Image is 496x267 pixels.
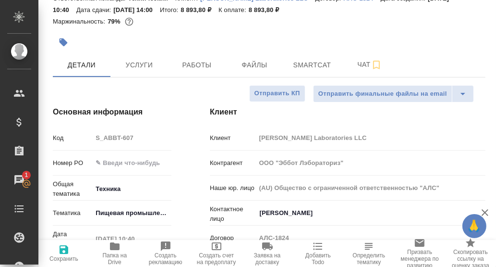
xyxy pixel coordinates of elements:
[249,6,287,13] p: 8 893,80 ₽
[313,85,474,102] div: split button
[174,59,220,71] span: Работы
[53,229,92,249] p: Дата создания
[197,252,236,266] span: Создать счет на предоплату
[53,32,74,53] button: Добавить тэг
[92,205,179,221] div: Пищевая промышленность
[289,59,335,71] span: Smartcat
[343,240,394,267] button: Определить тематику
[242,240,293,267] button: Заявка на доставку
[123,15,135,28] button: 1530.00 RUB;
[298,252,338,266] span: Добавить Todo
[53,208,92,218] p: Тематика
[53,106,171,118] h4: Основная информация
[210,133,256,143] p: Клиент
[210,204,256,224] p: Контактное лицо
[49,255,78,262] span: Сохранить
[38,240,89,267] button: Сохранить
[292,240,343,267] button: Добавить Todo
[256,131,485,145] input: Пустое поле
[248,252,287,266] span: Заявка на доставку
[349,252,388,266] span: Определить тематику
[210,233,256,243] p: Договор
[19,170,34,180] span: 1
[256,156,485,170] input: Пустое поле
[146,252,185,266] span: Создать рекламацию
[371,59,382,71] svg: Подписаться
[92,181,179,197] div: Техника
[76,6,113,13] p: Дата сдачи:
[218,6,249,13] p: К оплате:
[92,156,171,170] input: ✎ Введи что-нибудь
[2,168,36,192] a: 1
[181,6,218,13] p: 8 893,80 ₽
[92,131,171,145] input: Пустое поле
[53,18,108,25] p: Маржинальность:
[445,240,496,267] button: Скопировать ссылку на оценку заказа
[210,183,256,193] p: Наше юр. лицо
[256,231,485,245] input: Пустое поле
[53,179,92,199] p: Общая тематика
[92,232,171,246] input: Пустое поле
[95,252,134,266] span: Папка на Drive
[116,59,162,71] span: Услуги
[89,240,140,267] button: Папка на Drive
[318,89,447,100] span: Отправить финальные файлы на email
[210,158,256,168] p: Контрагент
[249,85,305,102] button: Отправить КП
[313,85,452,102] button: Отправить финальные файлы на email
[466,216,483,236] span: 🙏
[210,106,485,118] h4: Клиент
[59,59,105,71] span: Детали
[254,88,300,99] span: Отправить КП
[53,133,92,143] p: Код
[113,6,160,13] p: [DATE] 14:00
[394,240,445,267] button: Призвать менеджера по развитию
[347,59,393,71] span: Чат
[53,158,92,168] p: Номер PO
[108,18,122,25] p: 79%
[256,181,485,195] input: Пустое поле
[231,59,278,71] span: Файлы
[160,6,181,13] p: Итого:
[191,240,242,267] button: Создать счет на предоплату
[462,214,486,238] button: 🙏
[140,240,191,267] button: Создать рекламацию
